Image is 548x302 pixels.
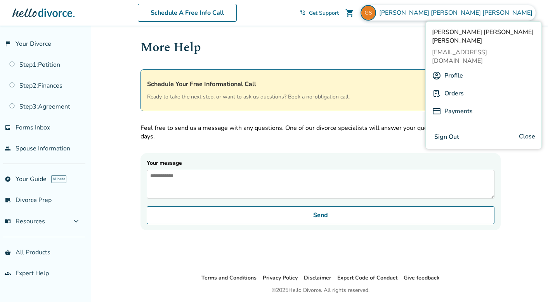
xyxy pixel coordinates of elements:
img: gbortolu@calpoly.edu [361,5,376,21]
button: Sign Out [432,131,461,143]
h4: Schedule Your Free Informational Call [147,79,350,89]
span: menu_book [5,218,11,224]
a: Expert Code of Conduct [337,274,397,281]
span: Forms Inbox [16,123,50,132]
p: Feel free to send us a message with any questions. One of our divorce specialists will answer you... [140,124,501,141]
div: © 2025 Hello Divorce. All rights reserved. [272,286,369,295]
span: [PERSON_NAME] [PERSON_NAME] [PERSON_NAME] [379,9,536,17]
span: inbox [5,124,11,131]
span: explore [5,176,11,182]
span: groups [5,270,11,276]
li: Disclaimer [304,273,331,283]
textarea: Your message [147,170,494,198]
h1: More Help [140,38,501,57]
button: Send [147,206,494,224]
a: Terms and Conditions [201,274,257,281]
span: [EMAIL_ADDRESS][DOMAIN_NAME] [432,48,535,65]
iframe: Chat Widget [509,265,548,302]
span: list_alt_check [5,197,11,203]
img: P [432,107,441,116]
span: expand_more [71,217,81,226]
span: people [5,145,11,152]
span: AI beta [51,175,66,183]
a: Privacy Policy [263,274,298,281]
a: Payments [444,104,473,119]
li: Give feedback [404,273,440,283]
a: phone_in_talkGet Support [300,9,339,17]
span: shopping_basket [5,249,11,255]
img: A [432,71,441,80]
div: Ready to take the next step, or want to ask us questions? Book a no-obligation call. [147,79,350,102]
label: Your message [147,159,494,198]
span: shopping_cart [345,8,354,17]
img: P [432,89,441,98]
a: Schedule A Free Info Call [138,4,237,22]
span: flag_2 [5,41,11,47]
span: Resources [5,217,45,226]
span: phone_in_talk [300,10,306,16]
span: Close [519,131,535,143]
a: Orders [444,86,464,101]
span: Get Support [309,9,339,17]
span: [PERSON_NAME] [PERSON_NAME] [PERSON_NAME] [432,28,535,45]
a: Profile [444,68,463,83]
